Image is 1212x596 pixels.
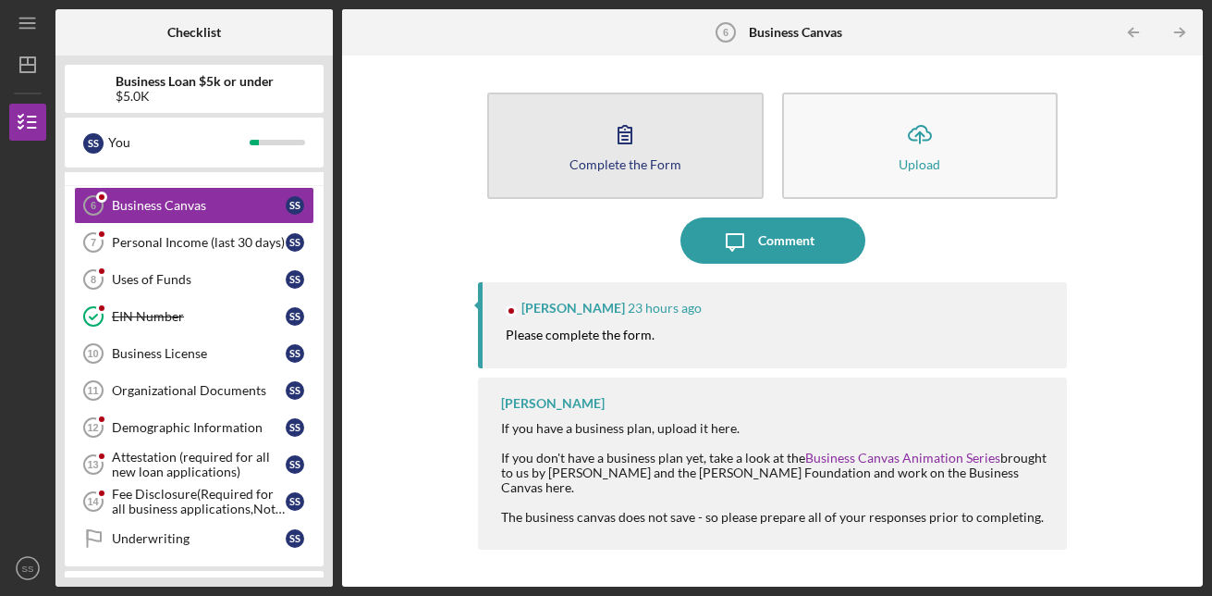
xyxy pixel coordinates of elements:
a: 8Uses of FundsSS [74,261,314,298]
div: Upload [899,157,940,171]
tspan: 14 [87,496,99,507]
tspan: 11 [87,385,98,396]
div: If you have a business plan, upload it here. If you don't have a business plan yet, take a look a... [501,421,1049,495]
div: S S [83,133,104,154]
a: Business Canvas Animation Series [805,450,1000,466]
b: Business Canvas [749,25,842,40]
div: Comment [758,217,814,264]
div: $5.0K [116,89,274,104]
div: Business License [112,346,286,361]
time: 2025-09-16 16:37 [628,301,702,316]
div: S S [286,270,304,289]
div: [PERSON_NAME] [521,301,625,316]
div: EIN Number [112,309,286,324]
button: Comment [680,217,865,264]
tspan: 13 [87,459,98,470]
tspan: 8 [91,274,96,285]
div: Uses of Funds [112,272,286,287]
tspan: 10 [87,348,98,359]
a: EIN NumberSS [74,298,314,335]
div: S S [286,418,304,437]
a: UnderwritingSS [74,520,314,557]
button: Complete the Form [487,93,764,199]
div: S S [286,233,304,252]
div: S S [286,492,304,511]
div: S S [286,529,304,548]
div: You [108,127,250,158]
b: Business Loan $5k or under [116,74,274,89]
div: Organizational Documents [112,383,286,398]
a: 14Fee Disclosure(Required for all business applications,Not needed for Contractor loans)SS [74,483,314,520]
a: 7Personal Income (last 30 days)SS [74,224,314,261]
div: The business canvas does not save - so please prepare all of your responses prior to completing. [501,510,1049,525]
button: SS [9,550,46,587]
div: S S [286,307,304,326]
b: Checklist [167,25,221,40]
div: S S [286,455,304,474]
a: 12Demographic InformationSS [74,409,314,446]
div: Underwriting [112,531,286,546]
a: 11Organizational DocumentsSS [74,372,314,409]
tspan: 6 [723,27,728,38]
mark: Please complete the form. [506,327,655,342]
div: Fee Disclosure(Required for all business applications,Not needed for Contractor loans) [112,487,286,516]
tspan: 12 [87,422,98,433]
div: Personal Income (last 30 days) [112,235,286,250]
text: SS [22,564,34,574]
a: 13Attestation (required for all new loan applications)SS [74,446,314,483]
a: 6Business CanvasSS [74,187,314,224]
div: Attestation (required for all new loan applications) [112,450,286,479]
button: Upload [782,93,1059,199]
div: S S [286,344,304,363]
div: Complete the Form [569,157,681,171]
div: Demographic Information [112,420,286,435]
div: S S [286,381,304,400]
tspan: 7 [91,237,96,248]
div: [PERSON_NAME] [501,396,605,411]
div: Business Canvas [112,198,286,213]
tspan: 6 [91,200,96,211]
a: 10Business LicenseSS [74,335,314,372]
div: S S [286,196,304,215]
